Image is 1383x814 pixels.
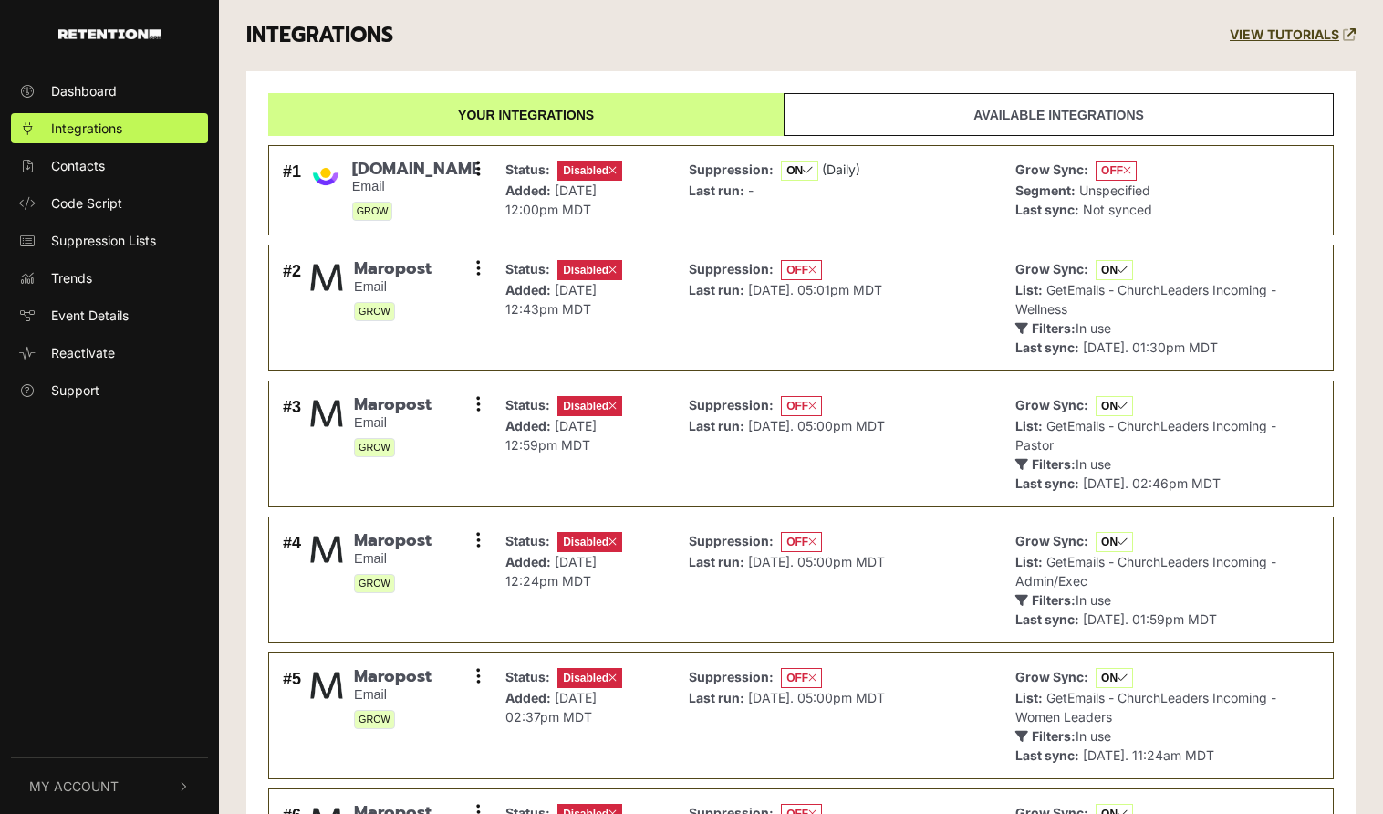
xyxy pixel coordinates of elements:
[1015,590,1315,610] p: In use
[505,690,551,705] strong: Added:
[1015,418,1043,433] strong: List:
[505,261,550,277] strong: Status:
[689,282,744,297] strong: Last run:
[1015,162,1088,177] strong: Grow Sync:
[557,668,622,688] span: Disabled
[689,690,744,705] strong: Last run:
[781,260,822,280] span: OFF
[268,93,784,136] a: Your integrations
[1015,690,1043,705] strong: List:
[1015,690,1276,725] span: GetEmails - ChurchLeaders Incoming - Women Leaders
[557,396,622,416] span: Disabled
[11,263,208,293] a: Trends
[748,690,885,705] span: [DATE]. 05:00pm MDT
[1015,339,1079,355] strong: Last sync:
[283,259,301,357] div: #2
[354,667,432,687] span: Maropost
[11,338,208,368] a: Reactivate
[557,161,622,181] span: Disabled
[1015,669,1088,684] strong: Grow Sync:
[51,193,122,213] span: Code Script
[557,532,622,552] span: Disabled
[352,179,478,194] small: Email
[1096,396,1133,416] span: ON
[354,710,395,729] span: GROW
[1096,260,1133,280] span: ON
[1015,454,1315,474] p: In use
[689,183,744,198] strong: Last run:
[748,282,882,297] span: [DATE]. 05:01pm MDT
[11,76,208,106] a: Dashboard
[354,279,432,295] small: Email
[689,261,774,277] strong: Suppression:
[1015,397,1088,412] strong: Grow Sync:
[283,667,301,765] div: #5
[51,156,105,175] span: Contacts
[51,119,122,138] span: Integrations
[1230,27,1356,43] a: VIEW TUTORIALS
[1079,183,1150,198] span: Unspecified
[689,397,774,412] strong: Suppression:
[1015,533,1088,548] strong: Grow Sync:
[689,533,774,548] strong: Suppression:
[308,667,345,704] img: Maropost
[308,160,343,194] img: Customer.io
[1096,161,1137,181] span: OFF
[689,162,774,177] strong: Suppression:
[689,418,744,433] strong: Last run:
[51,81,117,100] span: Dashboard
[354,687,432,703] small: Email
[352,160,478,180] span: [DOMAIN_NAME]
[51,268,92,287] span: Trends
[781,161,818,181] span: ON
[822,162,860,177] span: (Daily)
[1015,747,1079,763] strong: Last sync:
[784,93,1334,136] a: Available integrations
[1032,592,1076,608] strong: Filters:
[283,531,301,629] div: #4
[1032,456,1076,472] strong: Filters:
[11,300,208,330] a: Event Details
[689,669,774,684] strong: Suppression:
[1015,554,1276,589] span: GetEmails - ChurchLeaders Incoming - Admin/Exec
[29,777,119,796] span: My Account
[1015,261,1088,277] strong: Grow Sync:
[354,574,395,593] span: GROW
[58,29,161,39] img: Retention.com
[11,375,208,405] a: Support
[781,532,822,552] span: OFF
[283,395,301,493] div: #3
[1096,668,1133,688] span: ON
[748,183,754,198] span: -
[354,415,432,431] small: Email
[51,381,99,400] span: Support
[505,397,550,412] strong: Status:
[51,306,129,325] span: Event Details
[1096,532,1133,552] span: ON
[308,259,345,296] img: Maropost
[1083,339,1218,355] span: [DATE]. 01:30pm MDT
[11,758,208,814] button: My Account
[354,395,432,415] span: Maropost
[505,183,551,198] strong: Added:
[1015,554,1043,569] strong: List:
[354,551,432,567] small: Email
[1015,282,1043,297] strong: List:
[781,668,822,688] span: OFF
[354,438,395,457] span: GROW
[1083,747,1214,763] span: [DATE]. 11:24am MDT
[1032,320,1076,336] strong: Filters:
[11,151,208,181] a: Contacts
[354,259,432,279] span: Maropost
[51,343,115,362] span: Reactivate
[689,554,744,569] strong: Last run:
[1015,726,1315,746] p: In use
[1015,318,1315,338] p: In use
[308,531,345,568] img: Maropost
[308,395,345,432] img: Maropost
[1083,202,1152,217] span: Not synced
[505,418,551,433] strong: Added:
[781,396,822,416] span: OFF
[11,225,208,256] a: Suppression Lists
[352,202,393,221] span: GROW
